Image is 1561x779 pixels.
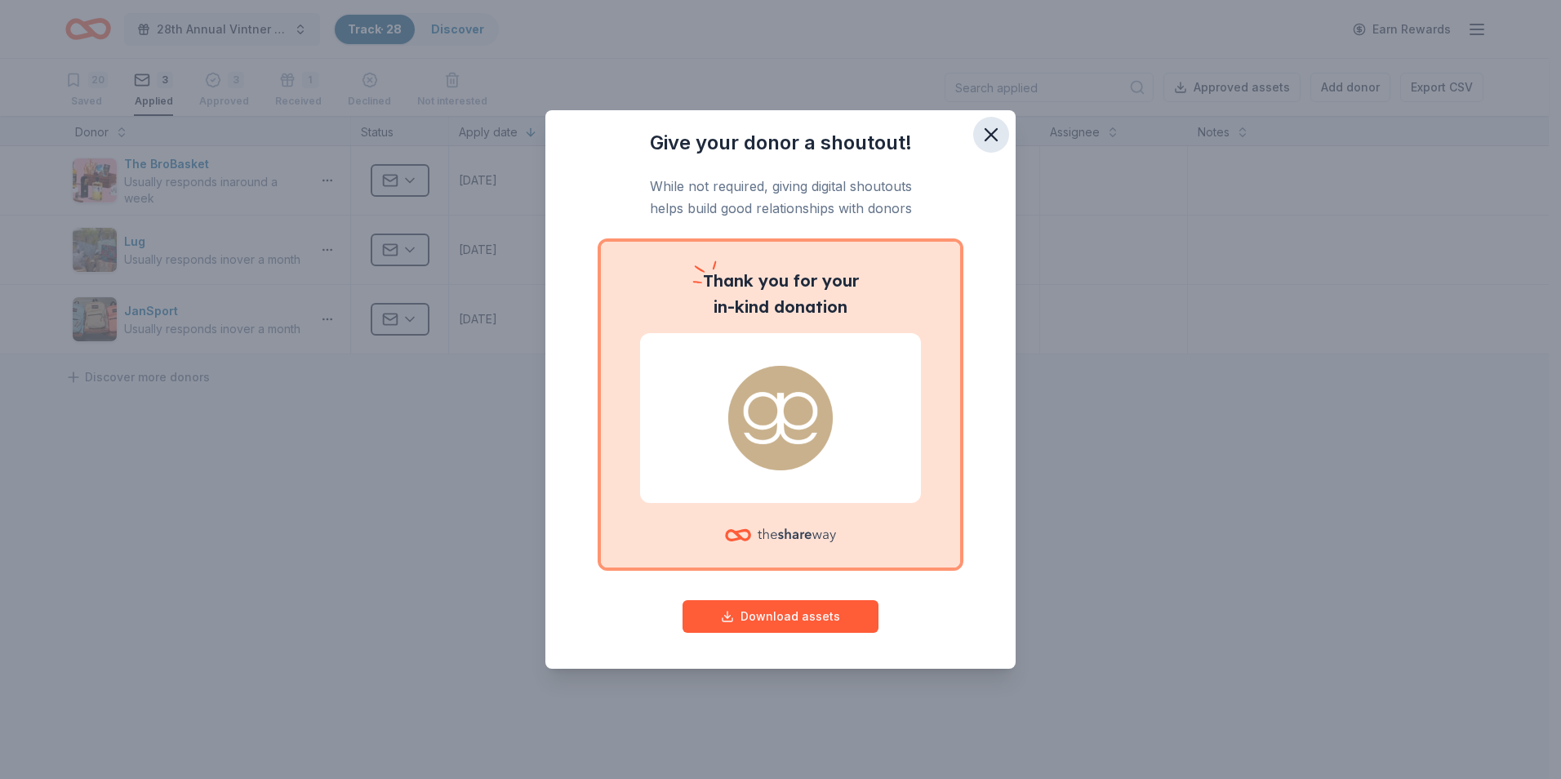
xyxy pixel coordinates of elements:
[578,176,983,219] p: While not required, giving digital shoutouts helps build good relationships with donors
[683,600,878,633] button: Download assets
[578,130,983,156] h3: Give your donor a shoutout!
[640,268,921,320] p: you for your in-kind donation
[703,270,754,291] span: Thank
[660,366,901,470] img: gorjana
